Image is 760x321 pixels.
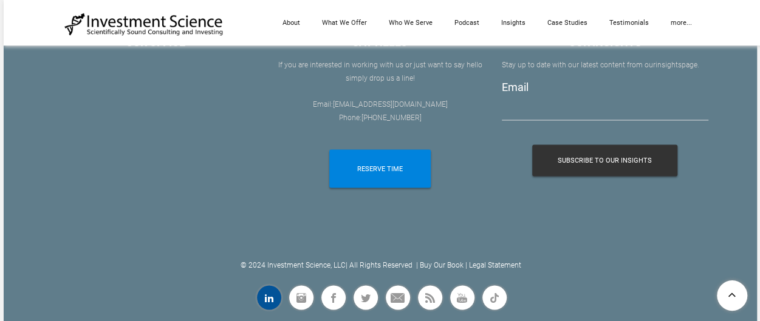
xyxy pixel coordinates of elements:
[416,283,444,311] a: Rss
[558,144,652,176] span: Subscribe To Our Insights
[361,113,422,121] a: [PHONE_NUMBER]​
[465,260,467,269] a: |
[320,283,347,311] a: Facebook
[241,260,346,269] a: © 2024 Investment Science, LLC
[712,275,754,315] a: To Top
[329,149,431,188] a: RESERVE TIME
[469,260,521,269] a: Legal Statement
[420,260,464,269] a: Buy Our Book
[357,149,403,188] span: RESERVE TIME
[502,80,529,93] label: Email
[313,100,448,121] font: Email: Phone:
[656,61,682,69] a: insights
[287,283,315,311] a: Instagram
[64,12,224,36] img: Investment Science | NYC Consulting Services
[481,283,508,311] a: Flickr
[448,283,476,311] a: Youtube
[361,113,422,121] font: [PHONE_NUMBER]
[352,283,380,311] a: Twitter
[278,61,482,83] font: If you are interested in working with us or ​just want to say hello simply drop us a line!
[346,260,347,269] a: |
[384,283,412,311] a: Mail
[502,61,699,69] font: Stay up to date with our latest content from our page.
[416,260,418,269] a: |
[333,100,448,108] a: [EMAIL_ADDRESS][DOMAIN_NAME]
[349,260,413,269] a: All Rights Reserved
[255,283,283,311] a: Linkedin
